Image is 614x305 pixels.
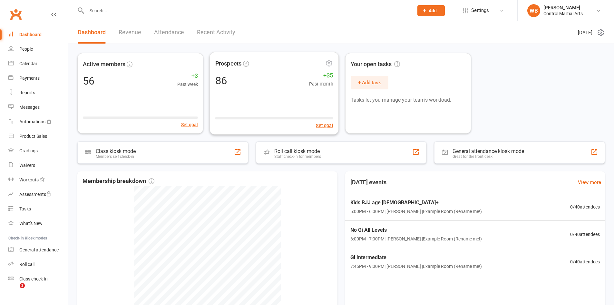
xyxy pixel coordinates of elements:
div: Payments [19,76,40,81]
div: Dashboard [19,32,42,37]
input: Search... [85,6,409,15]
a: Product Sales [8,129,68,144]
a: Roll call [8,257,68,272]
a: People [8,42,68,56]
span: Gi Intermediate [350,253,482,262]
div: People [19,46,33,52]
div: 56 [83,76,94,86]
div: Workouts [19,177,39,182]
div: Waivers [19,163,35,168]
span: 0 / 40 attendees [570,231,600,238]
div: Gradings [19,148,38,153]
span: Settings [471,3,489,18]
span: 1 [20,283,25,288]
a: Assessments [8,187,68,202]
div: Messages [19,105,40,110]
div: Reports [19,90,35,95]
div: What's New [19,221,43,226]
a: Gradings [8,144,68,158]
div: Roll call [19,262,34,267]
div: Class kiosk mode [96,148,136,154]
a: Calendar [8,56,68,71]
span: Active members [83,60,125,69]
div: Roll call kiosk mode [274,148,321,154]
button: Set goal [316,122,333,129]
a: General attendance kiosk mode [8,243,68,257]
span: 0 / 40 attendees [570,258,600,265]
span: 5:00PM - 6:00PM | [PERSON_NAME] | Example Room (Rename me!) [350,208,482,215]
span: Your open tasks [351,60,400,69]
div: Calendar [19,61,37,66]
div: Control Martial Arts [543,11,583,16]
a: Dashboard [8,27,68,42]
iframe: Intercom live chat [6,283,22,299]
button: Add [417,5,445,16]
div: WB [527,4,540,17]
a: Dashboard [78,21,106,44]
span: 7:45PM - 9:00PM | [PERSON_NAME] | Example Room (Rename me!) [350,263,482,270]
a: View more [578,178,601,186]
h3: [DATE] events [345,177,392,188]
div: [PERSON_NAME] [543,5,583,11]
button: + Add task [351,76,388,89]
button: Set goal [181,121,198,128]
div: Automations [19,119,45,124]
span: Membership breakdown [83,177,154,186]
span: 0 / 40 attendees [570,203,600,210]
span: No Gi All Levels [350,226,482,234]
div: General attendance kiosk mode [453,148,524,154]
span: Past week [177,81,198,88]
a: Payments [8,71,68,86]
div: General attendance [19,247,59,252]
span: Past month [309,80,333,88]
a: Messages [8,100,68,115]
div: Product Sales [19,134,47,139]
a: Automations [8,115,68,129]
a: Reports [8,86,68,100]
span: Prospects [215,59,242,68]
div: Great for the front desk [453,154,524,159]
a: Recent Activity [197,21,235,44]
span: [DATE] [578,29,592,36]
div: Members self check-in [96,154,136,159]
a: What's New [8,216,68,231]
span: Kids BJJ age [DEMOGRAPHIC_DATA]+ [350,198,482,207]
p: Tasks let you manage your team's workload. [351,96,466,104]
div: Assessments [19,192,51,197]
a: Waivers [8,158,68,173]
div: Tasks [19,206,31,211]
a: Clubworx [8,6,24,23]
a: Tasks [8,202,68,216]
a: Workouts [8,173,68,187]
span: 6:00PM - 7:00PM | [PERSON_NAME] | Example Room (Rename me!) [350,235,482,242]
div: Class check-in [19,276,48,281]
span: +35 [309,71,333,80]
span: Add [429,8,437,13]
a: Class kiosk mode [8,272,68,286]
div: 86 [215,75,227,86]
div: Staff check-in for members [274,154,321,159]
span: +3 [177,71,198,81]
a: Attendance [154,21,184,44]
a: Revenue [119,21,141,44]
